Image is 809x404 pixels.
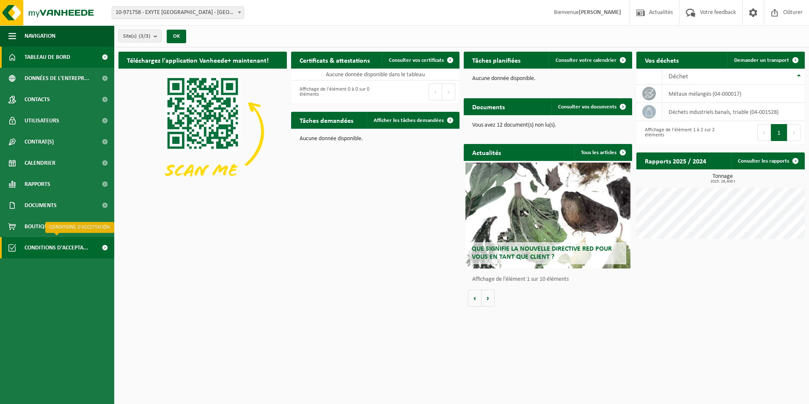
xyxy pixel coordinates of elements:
[549,52,631,69] a: Consulter votre calendrier
[482,290,495,307] button: Volgende
[382,52,459,69] a: Consulter vos certificats
[25,216,75,237] span: Boutique en ligne
[472,277,628,282] p: Affichage de l'élément 1 sur 10 éléments
[464,98,513,115] h2: Documents
[556,58,616,63] span: Consulter votre calendrier
[464,144,509,160] h2: Actualités
[389,58,444,63] span: Consulter vos certificats
[25,68,89,89] span: Données de l'entrepr...
[25,47,70,68] span: Tableau de bord
[291,112,362,128] h2: Tâches demandées
[641,180,805,184] span: 2025: 26,400 t
[641,123,716,142] div: Affichage de l'élément 1 à 2 sur 2 éléments
[558,104,616,110] span: Consulter vos documents
[669,73,688,80] span: Déchet
[118,52,277,68] h2: Téléchargez l'application Vanheede+ maintenant!
[112,7,244,19] span: 10-971758 - EXYTE FRANCE - AIX EN PROVENCE
[429,83,442,100] button: Previous
[25,110,59,131] span: Utilisateurs
[465,163,630,268] a: Que signifie la nouvelle directive RED pour vous en tant que client ?
[551,98,631,115] a: Consulter vos documents
[118,30,162,42] button: Site(s)(3/3)
[464,52,529,68] h2: Tâches planifiées
[123,30,150,43] span: Site(s)
[295,83,371,101] div: Affichage de l'élément 0 à 0 sur 0 éléments
[734,58,789,63] span: Demander un transport
[472,122,624,128] p: Vous avez 12 document(s) non lu(s).
[574,144,631,161] a: Tous les articles
[757,124,771,141] button: Previous
[367,112,459,129] a: Afficher les tâches demandées
[374,118,444,123] span: Afficher les tâches demandées
[771,124,787,141] button: 1
[291,52,378,68] h2: Certificats & attestations
[731,152,804,169] a: Consulter les rapports
[662,85,805,103] td: métaux mélangés (04-000017)
[118,69,287,195] img: Download de VHEPlus App
[25,237,88,258] span: Conditions d'accepta...
[25,152,55,174] span: Calendrier
[25,195,57,216] span: Documents
[25,174,50,195] span: Rapports
[468,290,482,307] button: Vorige
[662,103,805,121] td: déchets industriels banals, triable (04-001528)
[25,131,54,152] span: Contrat(s)
[300,136,451,142] p: Aucune donnée disponible.
[25,89,50,110] span: Contacts
[636,52,687,68] h2: Vos déchets
[112,6,244,19] span: 10-971758 - EXYTE FRANCE - AIX EN PROVENCE
[579,9,621,16] strong: [PERSON_NAME]
[727,52,804,69] a: Demander un transport
[167,30,186,43] button: OK
[787,124,801,141] button: Next
[291,69,460,80] td: Aucune donnée disponible dans le tableau
[472,76,624,82] p: Aucune donnée disponible.
[636,152,715,169] h2: Rapports 2025 / 2024
[139,33,150,39] count: (3/3)
[25,25,55,47] span: Navigation
[442,83,455,100] button: Next
[472,246,612,260] span: Que signifie la nouvelle directive RED pour vous en tant que client ?
[641,174,805,184] h3: Tonnage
